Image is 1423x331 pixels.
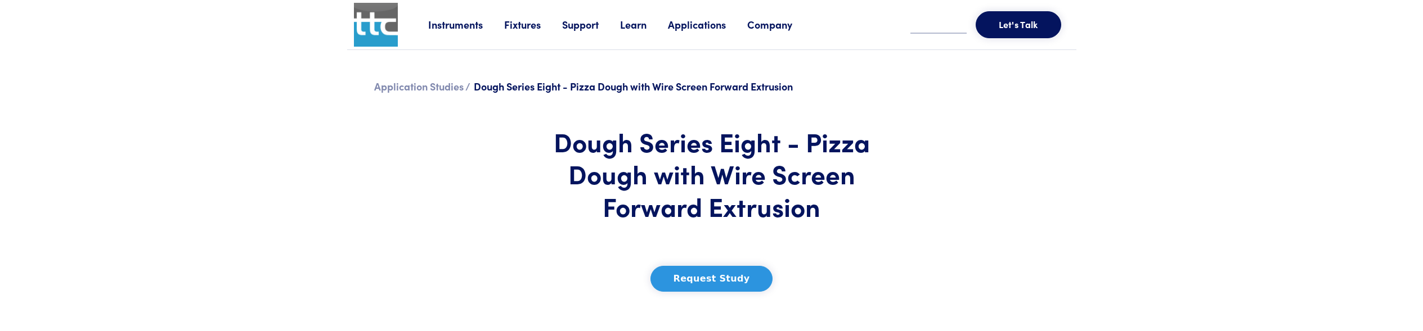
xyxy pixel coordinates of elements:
[650,266,773,292] button: Request Study
[428,17,504,31] a: Instruments
[354,3,398,47] img: ttc_logo_1x1_v1.0.png
[620,17,668,31] a: Learn
[504,17,562,31] a: Fixtures
[374,79,470,93] a: Application Studies /
[546,125,877,223] h1: Dough Series Eight - Pizza Dough with Wire Screen Forward Extrusion
[976,11,1061,38] button: Let's Talk
[668,17,747,31] a: Applications
[747,17,814,31] a: Company
[474,79,793,93] span: Dough Series Eight - Pizza Dough with Wire Screen Forward Extrusion
[562,17,620,31] a: Support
